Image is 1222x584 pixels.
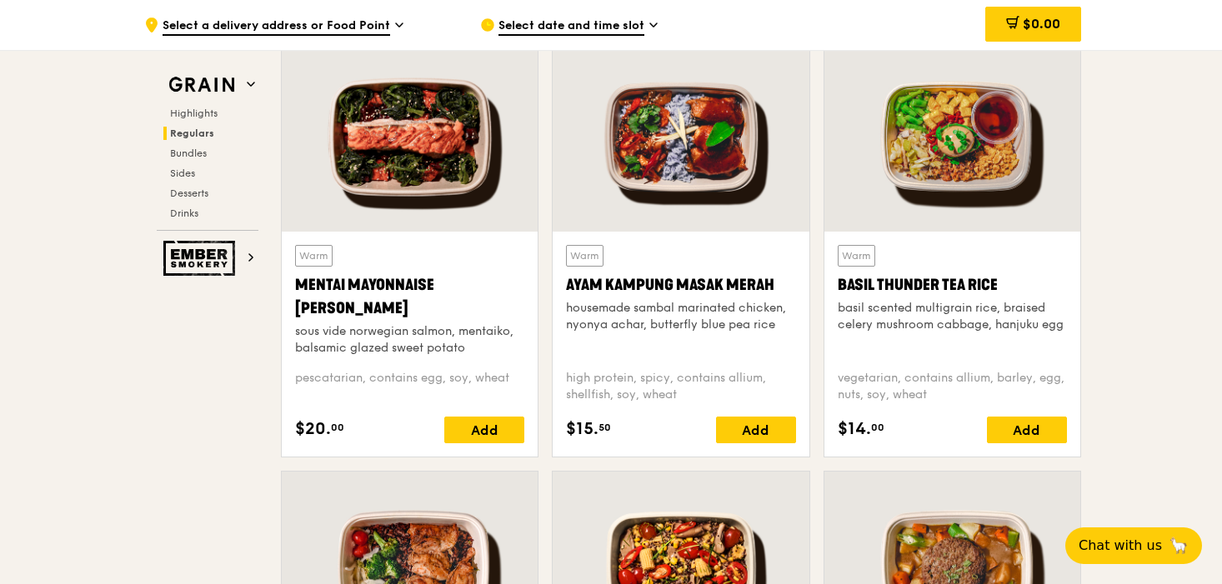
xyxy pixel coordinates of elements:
span: $14. [838,417,871,442]
div: sous vide norwegian salmon, mentaiko, balsamic glazed sweet potato [295,323,524,357]
span: Bundles [170,147,207,159]
span: 00 [331,421,344,434]
div: Mentai Mayonnaise [PERSON_NAME] [295,273,524,320]
span: 50 [598,421,611,434]
span: Chat with us [1079,536,1162,556]
span: Desserts [170,187,208,199]
div: high protein, spicy, contains allium, shellfish, soy, wheat [566,370,795,403]
div: Basil Thunder Tea Rice [838,273,1067,297]
span: 🦙 [1169,536,1189,556]
span: Select a delivery address or Food Point [163,17,390,36]
button: Chat with us🦙 [1065,527,1202,564]
div: pescatarian, contains egg, soy, wheat [295,370,524,403]
span: Select date and time slot [498,17,644,36]
div: Warm [295,245,333,267]
span: $0.00 [1023,16,1060,32]
span: $15. [566,417,598,442]
span: Highlights [170,107,218,119]
span: Regulars [170,127,214,139]
span: Sides [170,167,195,179]
div: Add [716,417,796,443]
span: $20. [295,417,331,442]
span: 00 [871,421,884,434]
div: Ayam Kampung Masak Merah [566,273,795,297]
img: Grain web logo [163,70,240,100]
span: Drinks [170,207,198,219]
div: basil scented multigrain rice, braised celery mushroom cabbage, hanjuku egg [838,300,1067,333]
div: Add [987,417,1067,443]
div: Warm [838,245,875,267]
div: Add [444,417,524,443]
img: Ember Smokery web logo [163,241,240,276]
div: Warm [566,245,603,267]
div: vegetarian, contains allium, barley, egg, nuts, soy, wheat [838,370,1067,403]
div: housemade sambal marinated chicken, nyonya achar, butterfly blue pea rice [566,300,795,333]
